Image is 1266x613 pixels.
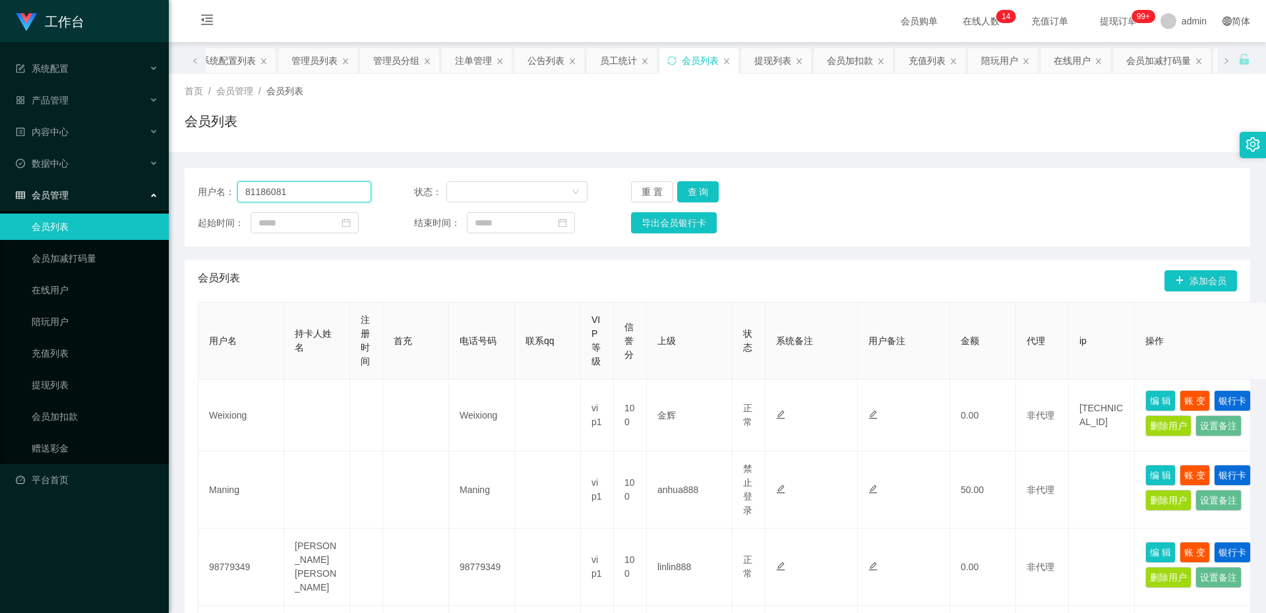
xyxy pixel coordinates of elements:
[394,336,412,346] span: 首充
[657,336,676,346] span: 上级
[1180,465,1210,486] button: 账 变
[1027,562,1054,572] span: 非代理
[1022,57,1030,65] i: 图标: close
[16,467,158,493] a: 图标: dashboard平台首页
[591,314,601,366] span: VIP等级
[776,484,785,494] i: 图标: edit
[32,435,158,461] a: 赠送彩金
[996,10,1015,23] sup: 14
[647,452,733,529] td: anhua888
[198,185,237,199] span: 用户名：
[32,308,158,335] a: 陪玩用户
[32,340,158,366] a: 充值列表
[1131,10,1155,23] sup: 1081
[16,127,69,137] span: 内容中心
[1222,16,1232,26] i: 图标: global
[198,529,284,606] td: 98779349
[192,57,198,64] i: 图标: left
[1145,465,1176,486] button: 编 辑
[647,529,733,606] td: linlin888
[16,96,25,105] i: 图标: appstore-o
[1214,465,1251,486] button: 银行卡
[600,48,637,73] div: 员工统计
[361,314,370,366] span: 注册时间
[743,463,752,515] span: 禁止登录
[868,336,905,346] span: 用户备注
[1195,57,1203,65] i: 图标: close
[795,57,803,65] i: 图标: close
[614,529,647,606] td: 100
[1195,415,1242,436] button: 设置备注
[1214,390,1251,411] button: 银行卡
[32,403,158,430] a: 会员加扣款
[1027,484,1054,495] span: 非代理
[877,57,885,65] i: 图标: close
[198,380,284,452] td: Weixiong
[16,159,25,168] i: 图标: check-circle-o
[291,48,338,73] div: 管理员列表
[237,181,371,202] input: 请输入用户名
[868,410,878,419] i: 图标: edit
[827,48,873,73] div: 会员加扣款
[342,57,349,65] i: 图标: close
[449,529,515,606] td: 98779349
[16,64,25,73] i: 图标: form
[455,48,492,73] div: 注单管理
[776,336,813,346] span: 系统备注
[909,48,946,73] div: 充值列表
[16,13,37,32] img: logo.9652507e.png
[32,245,158,272] a: 会员加减打码量
[16,95,69,105] span: 产品管理
[624,322,634,360] span: 信誉分
[1054,48,1091,73] div: 在线用户
[950,57,957,65] i: 图标: close
[1069,380,1135,452] td: [TECHNICAL_ID]
[342,218,351,227] i: 图标: calendar
[16,63,69,74] span: 系统配置
[260,57,268,65] i: 图标: close
[1145,336,1164,346] span: 操作
[776,410,785,419] i: 图标: edit
[414,216,467,230] span: 结束时间：
[1093,16,1143,26] span: 提现订单
[1214,542,1251,563] button: 银行卡
[1145,390,1176,411] button: 编 辑
[950,452,1016,529] td: 50.00
[185,1,229,43] i: 图标: menu-fold
[1027,410,1054,421] span: 非代理
[950,529,1016,606] td: 0.00
[743,554,752,579] span: 正常
[1079,336,1087,346] span: ip
[981,48,1018,73] div: 陪玩用户
[266,86,303,96] span: 会员列表
[258,86,261,96] span: /
[1195,567,1242,588] button: 设置备注
[45,1,84,43] h1: 工作台
[198,452,284,529] td: Maning
[631,212,717,233] button: 导出会员银行卡
[1180,542,1210,563] button: 账 变
[1180,390,1210,411] button: 账 变
[185,111,237,131] h1: 会员列表
[1246,137,1260,152] i: 图标: setting
[16,16,84,26] a: 工作台
[956,16,1006,26] span: 在线人数
[1126,48,1191,73] div: 会员加减打码量
[1027,336,1045,346] span: 代理
[527,48,564,73] div: 公告列表
[200,48,256,73] div: 系统配置列表
[423,57,431,65] i: 图标: close
[950,380,1016,452] td: 0.00
[868,562,878,571] i: 图标: edit
[1238,53,1250,65] i: 图标: unlock
[198,270,240,291] span: 会员列表
[209,336,237,346] span: 用户名
[1145,490,1191,511] button: 删除用户
[526,336,555,346] span: 联系qq
[754,48,791,73] div: 提现列表
[581,529,614,606] td: vip1
[16,127,25,136] i: 图标: profile
[568,57,576,65] i: 图标: close
[743,403,752,427] span: 正常
[1006,10,1011,23] p: 4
